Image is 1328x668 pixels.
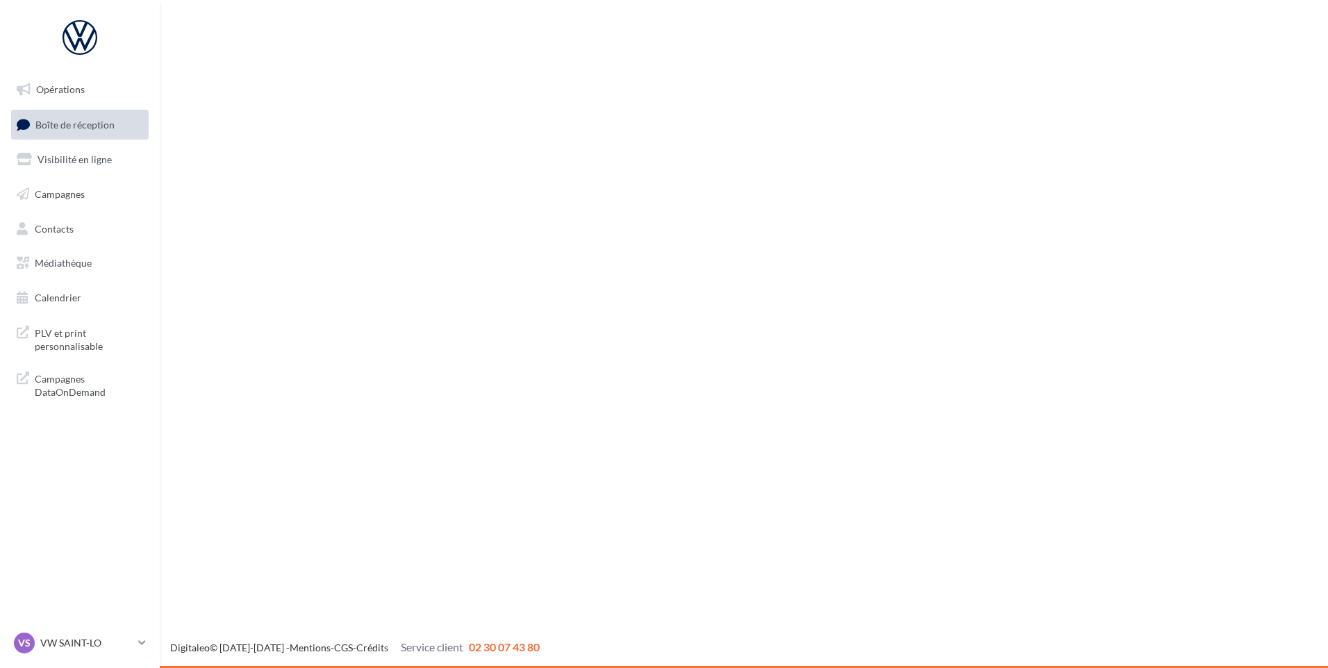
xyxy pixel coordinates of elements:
span: PLV et print personnalisable [35,324,143,353]
span: Campagnes DataOnDemand [35,369,143,399]
a: Médiathèque [8,249,151,278]
span: © [DATE]-[DATE] - - - [170,642,540,653]
span: VS [18,636,31,650]
a: PLV et print personnalisable [8,318,151,359]
span: Contacts [35,222,74,234]
span: Campagnes [35,188,85,200]
a: Campagnes [8,180,151,209]
a: Contacts [8,215,151,244]
a: Boîte de réception [8,110,151,140]
a: Crédits [356,642,388,653]
a: Visibilité en ligne [8,145,151,174]
a: Campagnes DataOnDemand [8,364,151,405]
a: VS VW SAINT-LO [11,630,149,656]
span: Opérations [36,83,85,95]
a: Calendrier [8,283,151,312]
a: Mentions [290,642,331,653]
span: Service client [401,640,463,653]
span: Visibilité en ligne [38,153,112,165]
span: 02 30 07 43 80 [469,640,540,653]
span: Calendrier [35,292,81,303]
a: CGS [334,642,353,653]
span: Boîte de réception [35,118,115,130]
a: Digitaleo [170,642,210,653]
a: Opérations [8,75,151,104]
p: VW SAINT-LO [40,636,133,650]
span: Médiathèque [35,257,92,269]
